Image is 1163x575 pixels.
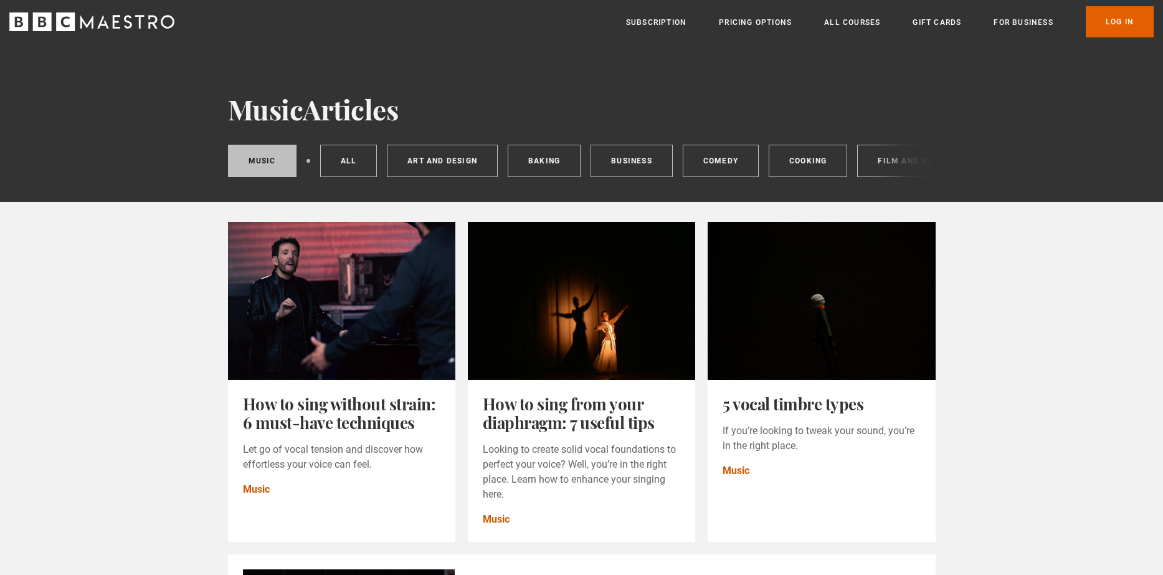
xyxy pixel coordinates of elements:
[228,94,936,125] h1: Articles
[626,16,686,29] a: Subscription
[9,12,174,31] svg: BBC Maestro
[320,145,377,177] a: All
[723,393,863,415] a: 5 vocal timbre types
[228,145,297,177] a: Music
[387,145,498,177] a: Art and Design
[994,16,1053,29] a: For business
[824,16,880,29] a: All Courses
[508,145,581,177] a: Baking
[228,90,303,127] span: Music
[243,393,436,433] a: How to sing without strain: 6 must-have techniques
[483,393,655,433] a: How to sing from your diaphragm: 7 useful tips
[683,145,759,177] a: Comedy
[769,145,847,177] a: Cooking
[243,482,270,497] a: Music
[591,145,673,177] a: Business
[719,16,792,29] a: Pricing Options
[626,6,1154,37] nav: Primary
[913,16,961,29] a: Gift Cards
[228,145,936,182] nav: Categories
[857,145,952,177] a: Film and TV
[483,512,510,527] a: Music
[723,463,749,478] a: Music
[1086,6,1154,37] a: Log In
